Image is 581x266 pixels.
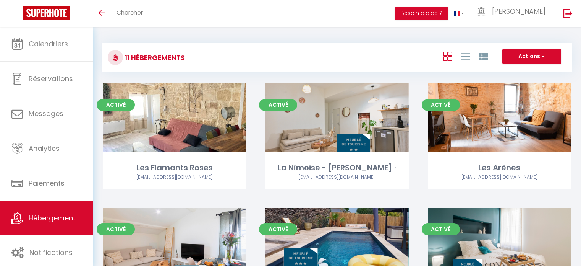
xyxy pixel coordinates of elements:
[103,162,246,174] div: Les Flamants Roses
[123,49,185,66] h3: 11 Hébergements
[492,7,545,16] span: [PERSON_NAME]
[29,109,63,118] span: Messages
[461,50,470,62] a: Vue en Liste
[117,8,143,16] span: Chercher
[97,223,135,235] span: Activé
[265,174,408,181] div: Airbnb
[395,7,448,20] button: Besoin d'aide ?
[563,8,573,18] img: logout
[29,39,68,49] span: Calendriers
[443,50,452,62] a: Vue en Box
[29,178,65,188] span: Paiements
[476,7,487,16] img: ...
[479,50,488,62] a: Vue par Groupe
[259,99,297,111] span: Activé
[428,162,571,174] div: Les Arènes
[502,49,561,64] button: Actions
[97,99,135,111] span: Activé
[23,6,70,20] img: Super Booking
[103,174,246,181] div: Airbnb
[259,223,297,235] span: Activé
[549,232,575,260] iframe: Chat
[428,174,571,181] div: Airbnb
[29,144,60,153] span: Analytics
[422,223,460,235] span: Activé
[422,99,460,111] span: Activé
[29,74,73,83] span: Réservations
[29,213,76,223] span: Hébergement
[29,248,73,257] span: Notifications
[265,162,408,174] div: La Nîmoise - [PERSON_NAME] ·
